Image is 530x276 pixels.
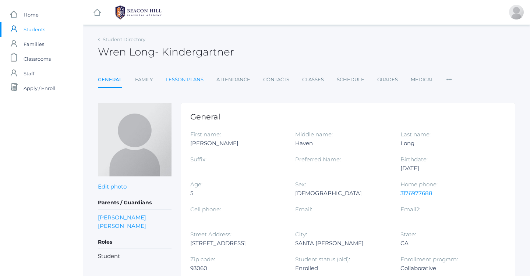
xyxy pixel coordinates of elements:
a: [PERSON_NAME] [98,222,146,230]
label: Email: [295,206,312,213]
img: 1_BHCALogos-05.png [111,3,166,22]
a: Student Directory [103,36,145,42]
h5: Roles [98,236,172,248]
div: Enrolled [295,264,389,273]
a: Attendance [216,72,250,87]
label: Enrollment program: [400,256,458,263]
a: Lesson Plans [166,72,204,87]
span: Families [24,37,44,51]
a: [PERSON_NAME] [98,213,146,222]
a: Family [135,72,153,87]
a: Grades [377,72,398,87]
a: General [98,72,122,88]
h1: General [190,112,506,121]
label: First name: [190,131,221,138]
span: - Kindergartner [155,46,234,58]
div: Collaborative [400,264,494,273]
label: City: [295,231,307,238]
label: Birthdate: [400,156,428,163]
span: Staff [24,66,34,81]
div: 5 [190,189,284,198]
span: Students [24,22,45,37]
img: Wren Long [98,103,172,176]
label: Age: [190,181,202,188]
span: Classrooms [24,51,51,66]
div: [STREET_ADDRESS] [190,239,284,248]
span: Home [24,7,39,22]
div: [PERSON_NAME] [190,139,284,148]
h2: Wren Long [98,46,234,58]
label: Zip code: [190,256,215,263]
a: Schedule [337,72,364,87]
a: Medical [411,72,434,87]
label: Street Address: [190,231,232,238]
span: Apply / Enroll [24,81,56,96]
a: Edit photo [98,183,127,190]
div: Haven [295,139,389,148]
a: Contacts [263,72,289,87]
div: SANTA [PERSON_NAME] [295,239,389,248]
li: Student [98,252,172,261]
a: 3176977688 [400,190,432,197]
div: 93060 [190,264,284,273]
div: [DEMOGRAPHIC_DATA] [295,189,389,198]
a: Classes [302,72,324,87]
label: Preferred Name: [295,156,341,163]
div: Long [400,139,494,148]
label: Email2: [400,206,420,213]
label: Home phone: [400,181,438,188]
label: Middle name: [295,131,333,138]
label: State: [400,231,416,238]
label: Suffix: [190,156,206,163]
label: Student status (old): [295,256,350,263]
label: Cell phone: [190,206,221,213]
label: Sex: [295,181,306,188]
label: Last name: [400,131,431,138]
h5: Parents / Guardians [98,197,172,209]
div: CA [400,239,494,248]
div: Stephen Long [509,5,524,19]
div: [DATE] [400,164,494,173]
